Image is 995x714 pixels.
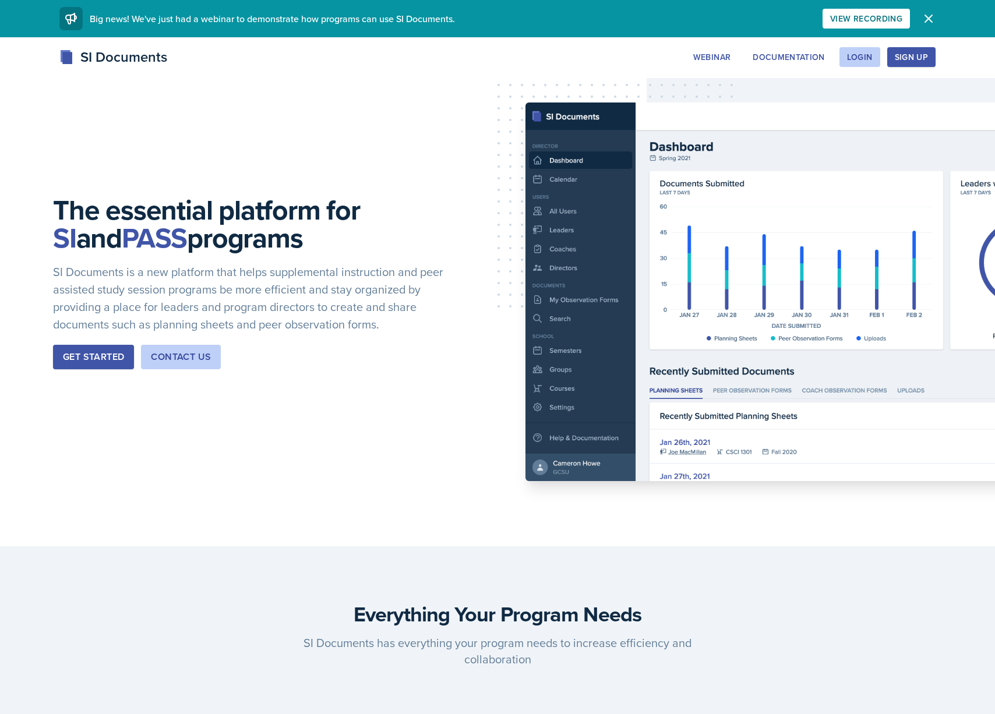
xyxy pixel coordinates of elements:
[830,14,902,23] div: View Recording
[53,345,134,369] button: Get Started
[693,52,731,62] div: Webinar
[895,52,928,62] div: Sign Up
[753,52,825,62] div: Documentation
[63,350,124,364] div: Get Started
[141,345,221,369] button: Contact Us
[69,602,926,625] h3: Everything Your Program Needs
[887,47,936,67] button: Sign Up
[151,350,211,364] div: Contact Us
[686,47,738,67] button: Webinar
[839,47,880,67] button: Login
[823,9,910,29] button: View Recording
[90,12,455,25] span: Big news! We've just had a webinar to demonstrate how programs can use SI Documents.
[847,52,873,62] div: Login
[59,47,167,68] div: SI Documents
[274,635,721,667] p: SI Documents has everything your program needs to increase efficiency and collaboration
[745,47,832,67] button: Documentation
